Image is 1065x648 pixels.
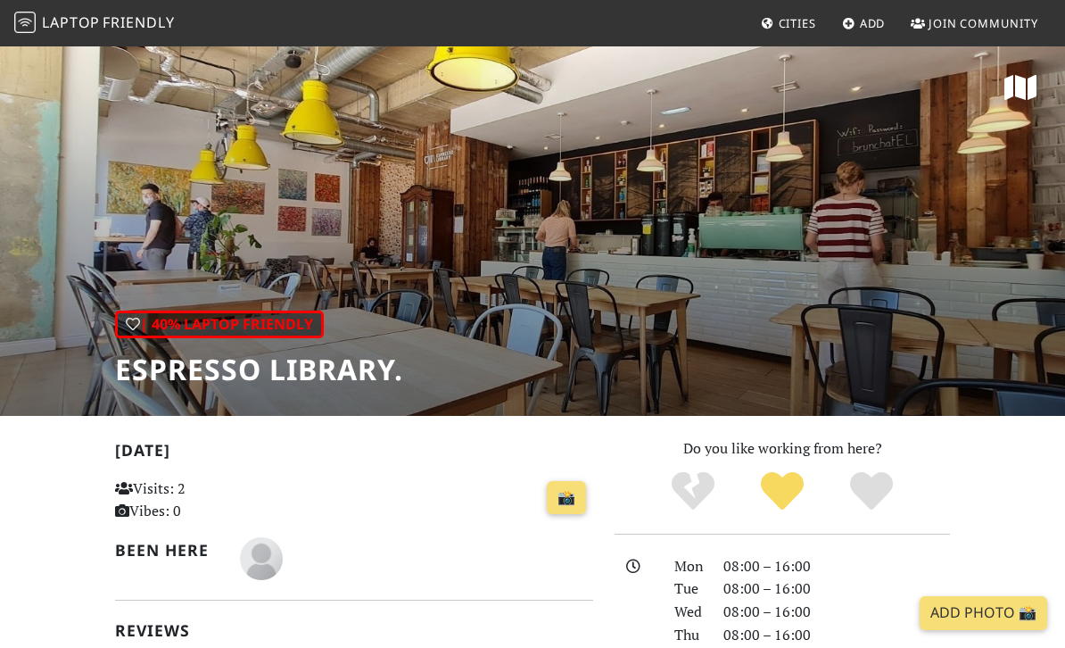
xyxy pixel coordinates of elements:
[14,8,175,39] a: LaptopFriendly LaptopFriendly
[115,541,219,560] h2: Been here
[547,481,586,515] a: 📸
[648,469,738,514] div: No
[713,624,961,647] div: 08:00 – 16:00
[240,537,283,580] img: blank-535327c66bd565773addf3077783bbfce4b00ec00e9fd257753287c682c7fa38.png
[115,478,260,523] p: Visits: 2 Vibes: 0
[103,12,174,32] span: Friendly
[115,621,593,640] h2: Reviews
[754,7,823,39] a: Cities
[713,555,961,578] div: 08:00 – 16:00
[664,555,714,578] div: Mon
[713,577,961,601] div: 08:00 – 16:00
[664,577,714,601] div: Tue
[615,437,950,461] p: Do you like working from here?
[738,469,827,514] div: Yes
[664,601,714,624] div: Wed
[904,7,1045,39] a: Join Community
[713,601,961,624] div: 08:00 – 16:00
[115,311,324,339] div: | 40% Laptop Friendly
[860,15,886,31] span: Add
[929,15,1038,31] span: Join Community
[664,624,714,647] div: Thu
[827,469,916,514] div: Definitely!
[920,596,1047,630] a: Add Photo 📸
[115,441,593,467] h2: [DATE]
[42,12,100,32] span: Laptop
[779,15,816,31] span: Cities
[835,7,893,39] a: Add
[115,353,403,386] h1: Espresso Library.
[14,12,36,33] img: LaptopFriendly
[240,547,283,567] span: A S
